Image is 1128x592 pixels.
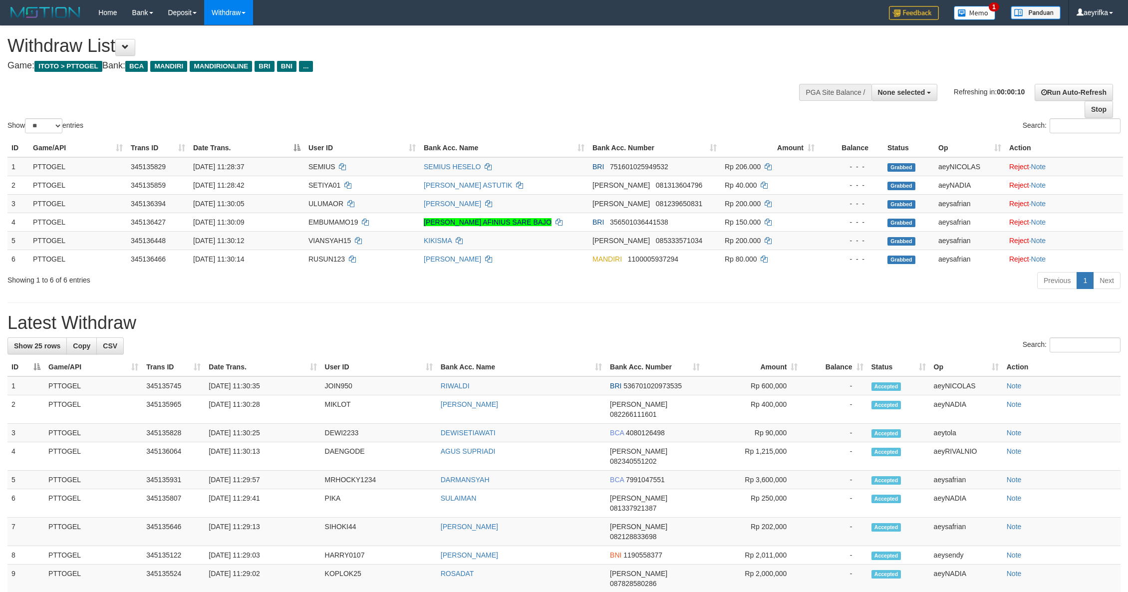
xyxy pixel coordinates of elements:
td: PIKA [321,489,437,518]
td: aeytola [930,424,1003,442]
td: PTTOGEL [44,489,142,518]
td: aeyNICOLAS [930,376,1003,395]
a: [PERSON_NAME] [424,200,481,208]
span: [DATE] 11:28:37 [193,163,244,171]
span: BCA [610,429,624,437]
a: Note [1031,237,1046,245]
td: Rp 600,000 [704,376,802,395]
td: 4 [7,442,44,471]
td: Rp 400,000 [704,395,802,424]
td: PTTOGEL [29,176,127,194]
td: aeysafrian [934,213,1005,231]
a: Reject [1009,163,1029,171]
span: [PERSON_NAME] [610,523,667,531]
td: PTTOGEL [29,194,127,213]
div: - - - [823,254,879,264]
a: [PERSON_NAME] [441,400,498,408]
td: [DATE] 11:30:25 [205,424,320,442]
span: [PERSON_NAME] [610,570,667,578]
th: ID [7,139,29,157]
span: Refreshing in: [954,87,1025,95]
td: 6 [7,489,44,518]
td: 3 [7,194,29,213]
td: 2 [7,176,29,194]
span: [PERSON_NAME] [610,494,667,502]
th: Trans ID: activate to sort column ascending [142,358,205,376]
span: Copy 1190558377 to clipboard [623,551,662,559]
td: Rp 250,000 [704,489,802,518]
span: Copy 081337921387 to clipboard [610,504,656,512]
td: HARRY0107 [321,546,437,565]
div: - - - [823,217,879,227]
span: Grabbed [887,256,915,264]
a: CSV [96,337,124,354]
span: Copy 085333571034 to clipboard [656,237,702,245]
span: VIANSYAH15 [308,237,351,245]
th: Date Trans.: activate to sort column descending [189,139,304,157]
a: ROSADAT [441,570,474,578]
span: Copy 751601025949532 to clipboard [610,163,668,171]
span: Rp 200.000 [725,237,761,245]
span: Copy 536701020973535 to clipboard [623,382,682,390]
span: ITOTO > PTTOGEL [34,61,102,72]
span: EMBUMAMO19 [308,218,358,226]
a: Stop [1085,101,1113,118]
td: aeysafrian [930,471,1003,489]
span: 345135829 [131,163,166,171]
span: 345136448 [131,237,166,245]
td: 345135931 [142,471,205,489]
span: [PERSON_NAME] [610,447,667,455]
a: Run Auto-Refresh [1035,84,1113,101]
td: 1 [7,157,29,176]
td: [DATE] 11:30:28 [205,395,320,424]
a: Note [1031,255,1046,263]
td: · [1005,250,1123,268]
th: Date Trans.: activate to sort column ascending [205,358,320,376]
span: SEMIUS [308,163,335,171]
td: - [802,395,867,424]
th: Op: activate to sort column ascending [934,139,1005,157]
span: Grabbed [887,182,915,190]
td: PTTOGEL [29,213,127,231]
span: Copy 087828580286 to clipboard [610,580,656,588]
label: Show entries [7,118,83,133]
td: 7 [7,518,44,546]
td: DAENGODE [321,442,437,471]
div: - - - [823,199,879,209]
td: · [1005,157,1123,176]
th: Balance: activate to sort column ascending [802,358,867,376]
h1: Latest Withdraw [7,313,1121,333]
td: PTTOGEL [29,157,127,176]
span: CSV [103,342,117,350]
a: Note [1007,476,1022,484]
span: MANDIRIONLINE [190,61,252,72]
td: · [1005,176,1123,194]
button: None selected [871,84,938,101]
th: Bank Acc. Name: activate to sort column ascending [437,358,606,376]
a: [PERSON_NAME] AFINIUS SARE BAJO [424,218,552,226]
div: - - - [823,180,879,190]
span: Accepted [871,552,901,560]
span: Copy 7991047551 to clipboard [626,476,665,484]
th: Bank Acc. Name: activate to sort column ascending [420,139,588,157]
a: Note [1031,200,1046,208]
span: RUSUN123 [308,255,345,263]
span: [PERSON_NAME] [592,181,650,189]
td: Rp 1,215,000 [704,442,802,471]
td: · [1005,231,1123,250]
span: MANDIRI [592,255,622,263]
td: [DATE] 11:30:35 [205,376,320,395]
th: Status [883,139,934,157]
span: Accepted [871,429,901,438]
td: - [802,518,867,546]
a: Show 25 rows [7,337,67,354]
span: 1 [989,2,999,11]
a: [PERSON_NAME] [441,523,498,531]
td: 5 [7,231,29,250]
td: PTTOGEL [29,250,127,268]
a: SEMIUS HESELO [424,163,481,171]
span: ... [299,61,312,72]
td: PTTOGEL [44,424,142,442]
td: aeysafrian [934,231,1005,250]
select: Showentries [25,118,62,133]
